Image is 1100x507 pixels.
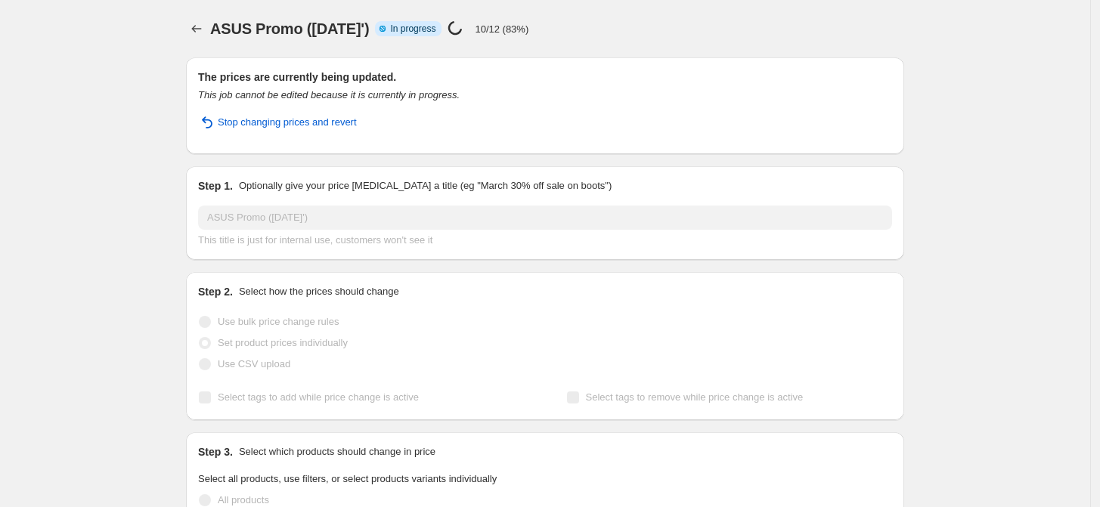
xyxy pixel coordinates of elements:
[218,391,419,403] span: Select tags to add while price change is active
[198,234,432,246] span: This title is just for internal use, customers won't see it
[218,115,357,130] span: Stop changing prices and revert
[239,284,399,299] p: Select how the prices should change
[198,473,497,484] span: Select all products, use filters, or select products variants individually
[186,18,207,39] button: Price change jobs
[239,444,435,459] p: Select which products should change in price
[198,206,892,230] input: 30% off holiday sale
[198,70,892,85] h2: The prices are currently being updated.
[210,20,369,37] span: ASUS Promo ([DATE]')
[189,110,366,134] button: Stop changing prices and revert
[390,23,435,35] span: In progress
[218,358,290,369] span: Use CSV upload
[198,178,233,193] h2: Step 1.
[198,284,233,299] h2: Step 2.
[198,444,233,459] h2: Step 3.
[218,494,269,505] span: All products
[218,337,348,348] span: Set product prices individually
[475,23,528,35] p: 10/12 (83%)
[239,178,612,193] p: Optionally give your price [MEDICAL_DATA] a title (eg "March 30% off sale on boots")
[586,391,804,403] span: Select tags to remove while price change is active
[218,316,339,327] span: Use bulk price change rules
[198,89,460,100] i: This job cannot be edited because it is currently in progress.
